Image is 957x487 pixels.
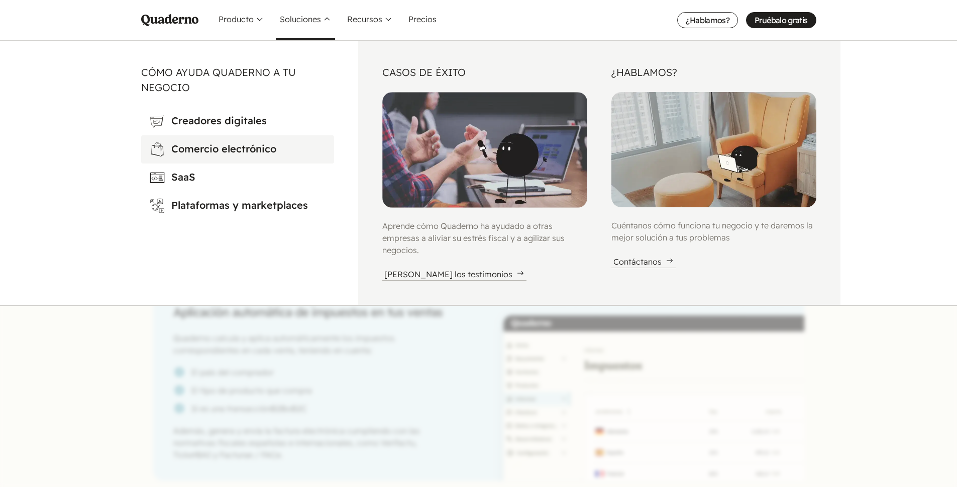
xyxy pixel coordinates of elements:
a: Plataformas y marketplaces [141,192,334,220]
h2: Casos de éxito [382,65,587,80]
h2: ¿Hablamos? [611,65,816,80]
a: Customer stories imageAprende cómo Quaderno ha ayudado a otras empresas a aliviar su estrés fisca... [382,92,587,281]
p: Cuéntanos cómo funciona tu negocio y te daremos la mejor solución a tus problemas [611,219,816,243]
img: Contact us image [611,92,816,207]
a: SaaS [141,164,334,192]
h2: Cómo ayuda Quaderno a tu negocio [141,65,334,95]
img: Customer stories image [382,92,587,208]
a: Comercio electrónico [141,135,334,164]
p: Aprende cómo Quaderno ha ayudado a otras empresas a aliviar su estrés fiscal y a agilizar sus neg... [382,220,587,256]
h3: Comercio electrónico [171,141,326,157]
a: Creadores digitales [141,107,334,135]
div: Contáctanos [611,256,676,268]
a: ¿Hablamos? [677,12,738,28]
h3: Plataformas y marketplaces [171,198,326,214]
div: [PERSON_NAME] los testimonios [382,268,526,281]
a: Contact us imageCuéntanos cómo funciona tu negocio y te daremos la mejor solución a tus problemas... [611,92,816,268]
h3: Creadores digitales [171,113,326,129]
abbr: Software as a Service [171,171,195,183]
a: Pruébalo gratis [746,12,816,28]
